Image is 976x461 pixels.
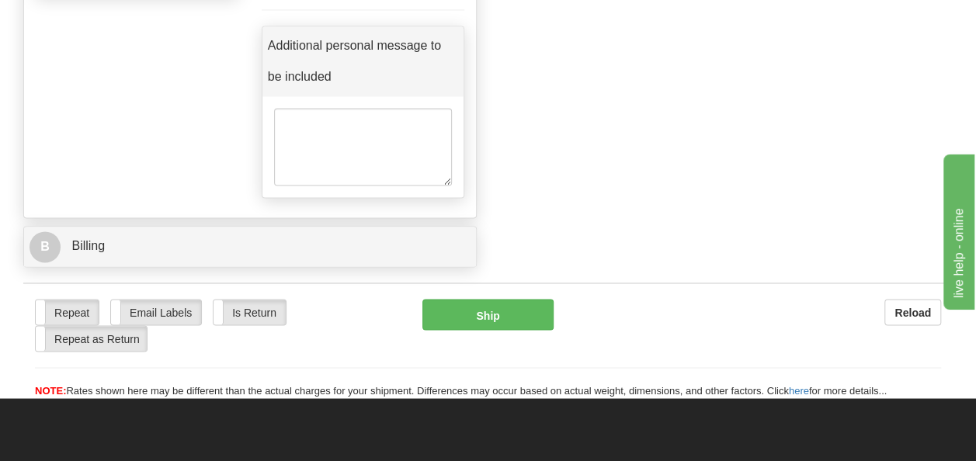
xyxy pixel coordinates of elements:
label: Repeat as Return [36,326,147,351]
a: here [789,384,809,396]
span: NOTE: [35,384,66,396]
iframe: chat widget [940,151,974,310]
span: Billing [71,239,105,252]
label: Repeat [36,300,99,324]
label: Email Labels [111,300,201,324]
div: live help - online [12,9,144,28]
span: B [30,231,61,262]
label: Is Return [214,300,286,324]
a: B Billing [30,230,471,262]
b: Reload [894,306,931,318]
a: Additional personal message to be included [268,30,458,92]
button: Reload [884,299,941,325]
div: Rates shown here may be different than the actual charges for your shipment. Differences may occu... [23,383,953,398]
button: Ship [422,299,554,330]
